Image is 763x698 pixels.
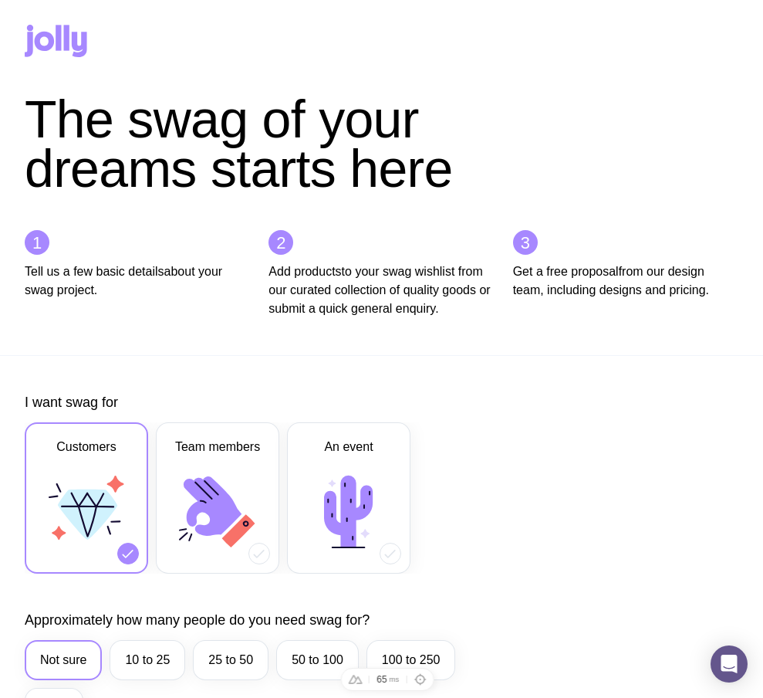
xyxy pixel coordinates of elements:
[25,393,118,412] label: I want swag for
[56,438,116,456] span: Customers
[25,611,370,629] label: Approximately how many people do you need swag for?
[513,263,738,300] p: from our design team, including designs and pricing.
[193,640,268,680] label: 25 to 50
[110,640,185,680] label: 10 to 25
[513,265,619,278] strong: Get a free proposal
[175,438,260,456] span: Team members
[711,645,748,683] div: Open Intercom Messenger
[25,90,453,198] span: The swag of your dreams starts here
[25,640,102,680] label: Not sure
[268,265,341,278] strong: Add products
[366,640,456,680] label: 100 to 250
[324,438,373,456] span: An event
[25,263,250,300] p: about your swag project.
[268,263,494,318] p: to your swag wishlist from our curated collection of quality goods or submit a quick general enqu...
[276,640,359,680] label: 50 to 100
[25,265,164,278] strong: Tell us a few basic details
